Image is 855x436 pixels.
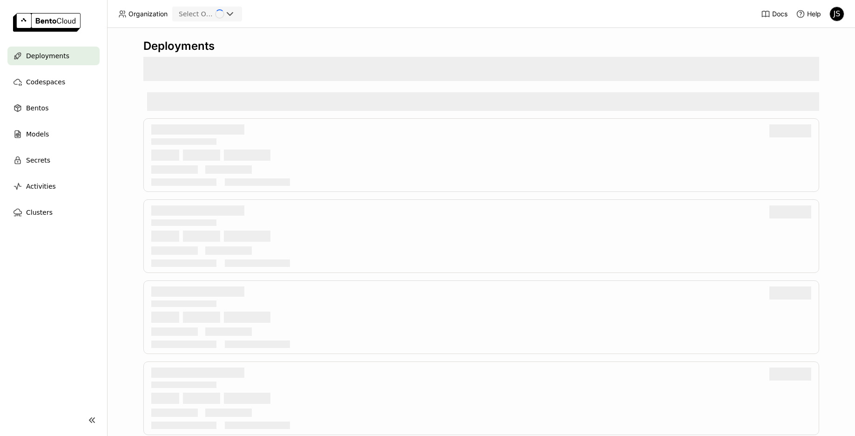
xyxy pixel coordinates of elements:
span: Help [807,10,821,18]
img: logo [13,13,81,32]
div: Select Organization [179,9,215,19]
div: JS [830,7,844,21]
span: Clusters [26,207,53,218]
a: Activities [7,177,100,196]
span: Secrets [26,155,50,166]
a: Secrets [7,151,100,170]
div: Help [796,9,821,19]
span: Deployments [26,50,69,61]
span: Organization [128,10,168,18]
a: Bentos [7,99,100,117]
a: Models [7,125,100,143]
div: jasvir singh [829,7,844,21]
a: Clusters [7,203,100,222]
a: Docs [761,9,788,19]
div: Deployments [143,39,819,53]
span: Models [26,129,49,140]
span: Docs [772,10,788,18]
span: Codespaces [26,76,65,88]
span: Activities [26,181,56,192]
span: Bentos [26,102,48,114]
